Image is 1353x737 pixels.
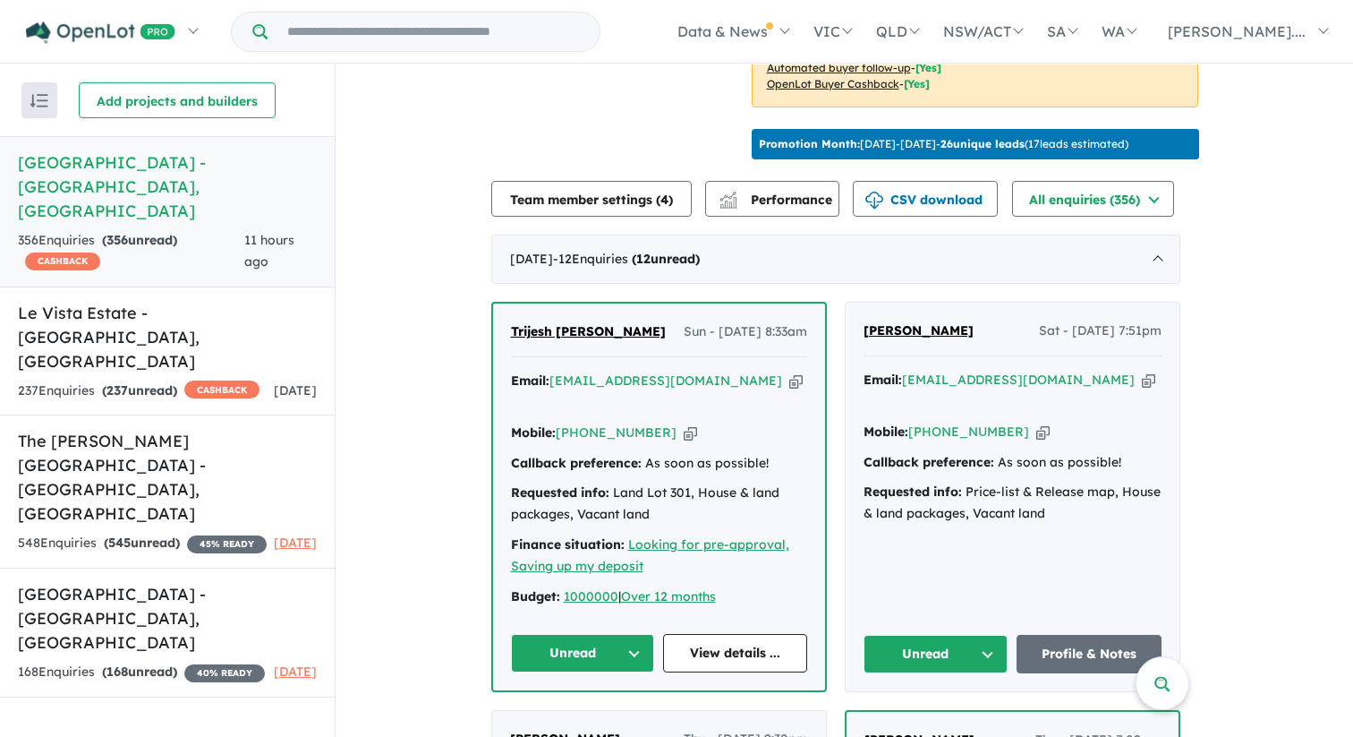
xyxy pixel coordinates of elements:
span: Performance [722,192,832,208]
span: 12 [636,251,651,267]
span: 4 [660,192,668,208]
strong: Requested info: [864,484,962,500]
div: 548 Enquir ies [18,533,267,554]
span: [Yes] [904,77,930,90]
strong: Finance situation: [511,536,625,553]
button: Add projects and builders [79,82,276,118]
strong: Mobile: [511,424,556,441]
span: Sun - [DATE] 8:33am [684,321,807,343]
span: - 12 Enquir ies [553,251,700,267]
strong: ( unread) [104,535,180,551]
a: Looking for pre-approval, Saving up my deposit [511,536,789,574]
strong: Mobile: [864,424,908,440]
b: 26 unique leads [940,137,1025,150]
span: [PERSON_NAME] [864,322,974,339]
strong: Email: [511,373,549,389]
span: CASHBACK [184,381,260,398]
span: [DATE] [274,664,317,680]
button: Unread [511,634,655,673]
input: Try estate name, suburb, builder or developer [271,13,596,51]
img: bar-chart.svg [719,197,737,209]
button: Copy [684,424,697,442]
span: Sat - [DATE] 7:51pm [1039,321,1162,342]
button: Copy [789,372,803,390]
a: Profile & Notes [1017,635,1162,673]
span: 545 [108,535,131,551]
a: [EMAIL_ADDRESS][DOMAIN_NAME] [902,372,1135,388]
strong: Callback preference: [511,455,642,471]
button: Team member settings (4) [491,181,692,217]
a: 1000000 [564,588,618,604]
span: [PERSON_NAME].... [1168,22,1306,40]
a: [PHONE_NUMBER] [556,424,676,441]
a: [PHONE_NUMBER] [908,424,1029,440]
span: Trijesh [PERSON_NAME] [511,323,666,339]
span: 168 [106,664,128,680]
span: [DATE] [274,535,317,551]
div: As soon as possible! [864,452,1162,474]
button: Performance [705,181,839,217]
strong: Requested info: [511,484,609,501]
h5: The [PERSON_NAME][GEOGRAPHIC_DATA] - [GEOGRAPHIC_DATA] , [GEOGRAPHIC_DATA] [18,429,317,526]
div: Price-list & Release map, House & land packages, Vacant land [864,482,1162,525]
strong: ( unread) [102,382,177,398]
button: Copy [1142,371,1155,390]
a: View details ... [663,634,807,673]
p: [DATE] - [DATE] - ( 17 leads estimated) [759,136,1128,152]
img: download icon [865,192,883,210]
div: | [511,587,807,608]
span: 11 hours ago [244,232,294,270]
img: line-chart.svg [719,192,736,201]
span: 356 [106,232,128,248]
h5: Le Vista Estate - [GEOGRAPHIC_DATA] , [GEOGRAPHIC_DATA] [18,301,317,373]
button: Copy [1036,423,1050,441]
button: All enquiries (356) [1012,181,1174,217]
a: [PERSON_NAME] [864,321,974,342]
div: 237 Enquir ies [18,381,260,402]
span: [Yes] [915,61,941,74]
a: [EMAIL_ADDRESS][DOMAIN_NAME] [549,373,782,389]
strong: ( unread) [102,232,177,248]
div: 356 Enquir ies [18,230,244,273]
strong: ( unread) [632,251,700,267]
u: Automated buyer follow-up [767,61,911,74]
a: Over 12 months [621,588,716,604]
strong: ( unread) [102,664,177,680]
strong: Callback preference: [864,454,994,470]
button: Unread [864,635,1008,673]
div: As soon as possible! [511,453,807,475]
img: sort.svg [30,94,48,107]
u: OpenLot Buyer Cashback [767,77,899,90]
strong: Email: [864,372,902,388]
span: 40 % READY [184,664,265,682]
button: CSV download [853,181,998,217]
span: CASHBACK [25,253,100,270]
span: 45 % READY [187,536,267,553]
div: 168 Enquir ies [18,662,265,683]
div: Land Lot 301, House & land packages, Vacant land [511,483,807,526]
a: Trijesh [PERSON_NAME] [511,321,666,343]
span: [DATE] [274,382,317,398]
span: 237 [106,382,128,398]
div: [DATE] [491,235,1180,285]
img: Openlot PRO Logo White [26,21,175,44]
h5: [GEOGRAPHIC_DATA] - [GEOGRAPHIC_DATA] , [GEOGRAPHIC_DATA] [18,582,317,655]
b: Promotion Month: [759,137,860,150]
h5: [GEOGRAPHIC_DATA] - [GEOGRAPHIC_DATA] , [GEOGRAPHIC_DATA] [18,150,317,223]
strong: Budget: [511,588,560,604]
